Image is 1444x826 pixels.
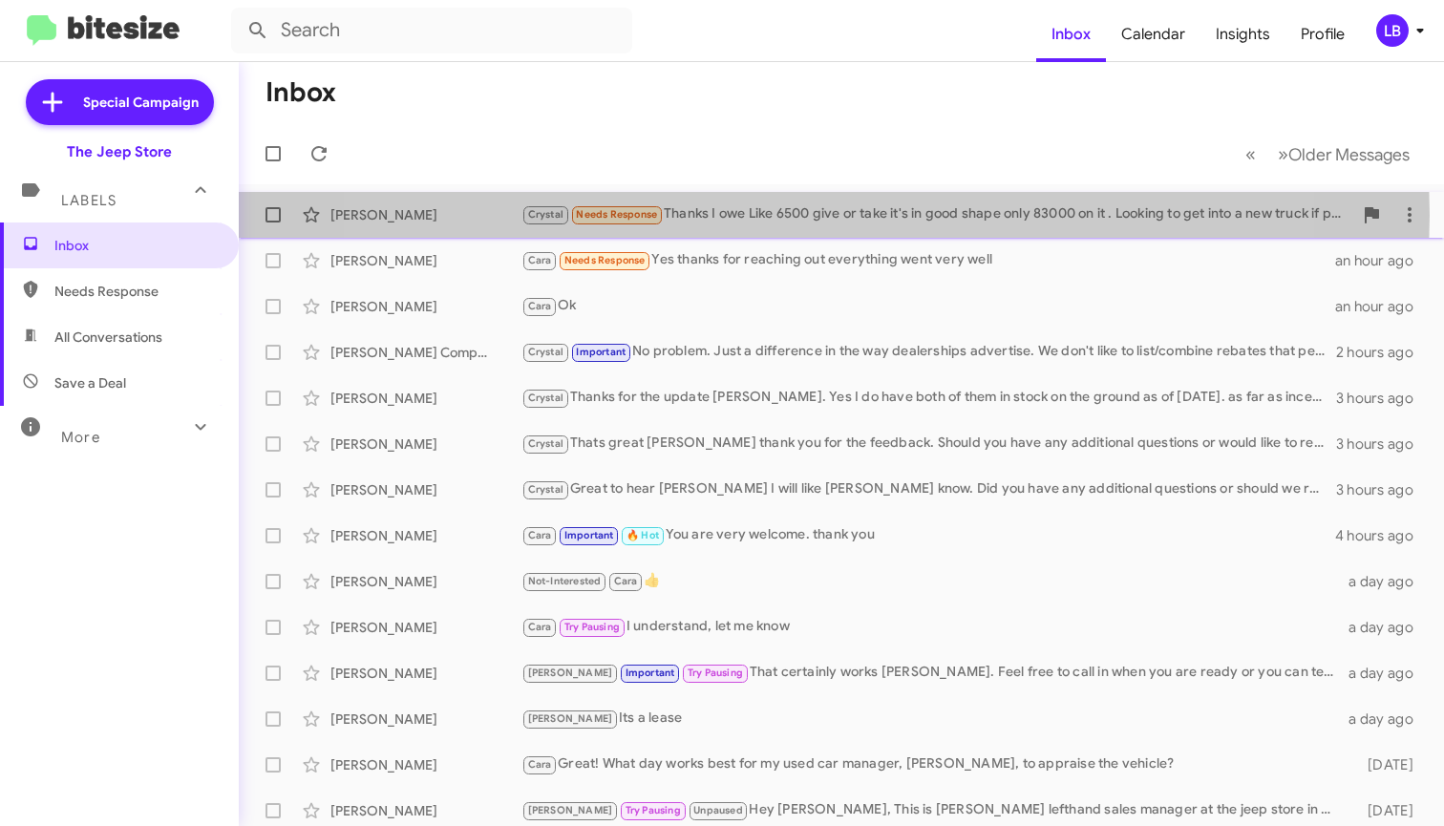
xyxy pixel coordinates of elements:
[54,236,217,255] span: Inbox
[54,328,162,347] span: All Conversations
[528,575,602,587] span: Not-Interested
[330,664,521,683] div: [PERSON_NAME]
[614,575,638,587] span: Cara
[528,392,563,404] span: Crystal
[521,295,1335,317] div: Ok
[26,79,214,125] a: Special Campaign
[1335,297,1429,316] div: an hour ago
[1278,142,1288,166] span: »
[1200,7,1285,62] a: Insights
[1376,14,1409,47] div: LB
[521,524,1335,546] div: You are very welcome. thank you
[626,667,675,679] span: Important
[1344,710,1429,729] div: a day ago
[564,621,620,633] span: Try Pausing
[330,343,521,362] div: [PERSON_NAME] Company
[521,708,1344,730] div: Its a lease
[1235,135,1421,174] nav: Page navigation example
[330,710,521,729] div: [PERSON_NAME]
[528,621,552,633] span: Cara
[528,300,552,312] span: Cara
[1344,801,1429,820] div: [DATE]
[1336,389,1429,408] div: 3 hours ago
[1336,480,1429,499] div: 3 hours ago
[330,801,521,820] div: [PERSON_NAME]
[1266,135,1421,174] button: Next
[330,205,521,224] div: [PERSON_NAME]
[330,251,521,270] div: [PERSON_NAME]
[1344,755,1429,774] div: [DATE]
[528,758,552,771] span: Cara
[330,297,521,316] div: [PERSON_NAME]
[528,254,552,266] span: Cara
[521,433,1336,455] div: Thats great [PERSON_NAME] thank you for the feedback. Should you have any additional questions or...
[521,799,1344,821] div: Hey [PERSON_NAME], This is [PERSON_NAME] lefthand sales manager at the jeep store in [GEOGRAPHIC_...
[1344,618,1429,637] div: a day ago
[61,429,100,446] span: More
[528,437,563,450] span: Crystal
[1288,144,1410,165] span: Older Messages
[1344,664,1429,683] div: a day ago
[521,203,1352,225] div: Thanks I owe Like 6500 give or take it's in good shape only 83000 on it . Looking to get into a n...
[528,667,613,679] span: [PERSON_NAME]
[528,208,563,221] span: Crystal
[1336,343,1429,362] div: 2 hours ago
[1245,142,1256,166] span: «
[528,483,563,496] span: Crystal
[688,667,743,679] span: Try Pausing
[231,8,632,53] input: Search
[528,346,563,358] span: Crystal
[330,572,521,591] div: [PERSON_NAME]
[330,434,521,454] div: [PERSON_NAME]
[1335,526,1429,545] div: 4 hours ago
[521,753,1344,775] div: Great! What day works best for my used car manager, [PERSON_NAME], to appraise the vehicle?
[1234,135,1267,174] button: Previous
[564,254,646,266] span: Needs Response
[1360,14,1423,47] button: LB
[521,387,1336,409] div: Thanks for the update [PERSON_NAME]. Yes I do have both of them in stock on the ground as of [DAT...
[61,192,117,209] span: Labels
[576,346,626,358] span: Important
[83,93,199,112] span: Special Campaign
[1285,7,1360,62] a: Profile
[330,755,521,774] div: [PERSON_NAME]
[521,341,1336,363] div: No problem. Just a difference in the way dealerships advertise. We don't like to list/combine reb...
[521,662,1344,684] div: That certainly works [PERSON_NAME]. Feel free to call in when you are ready or you can text me he...
[67,142,172,161] div: The Jeep Store
[54,282,217,301] span: Needs Response
[576,208,657,221] span: Needs Response
[1336,434,1429,454] div: 3 hours ago
[693,804,743,816] span: Unpaused
[1335,251,1429,270] div: an hour ago
[528,712,613,725] span: [PERSON_NAME]
[521,249,1335,271] div: Yes thanks for reaching out everything went very well
[330,526,521,545] div: [PERSON_NAME]
[564,529,614,541] span: Important
[528,529,552,541] span: Cara
[626,529,659,541] span: 🔥 Hot
[521,616,1344,638] div: I understand, let me know
[626,804,681,816] span: Try Pausing
[1344,572,1429,591] div: a day ago
[1036,7,1106,62] a: Inbox
[265,77,336,108] h1: Inbox
[54,373,126,392] span: Save a Deal
[521,570,1344,592] div: 👍
[330,618,521,637] div: [PERSON_NAME]
[330,389,521,408] div: [PERSON_NAME]
[528,804,613,816] span: [PERSON_NAME]
[330,480,521,499] div: [PERSON_NAME]
[521,478,1336,500] div: Great to hear [PERSON_NAME] I will like [PERSON_NAME] know. Did you have any additional questions...
[1106,7,1200,62] a: Calendar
